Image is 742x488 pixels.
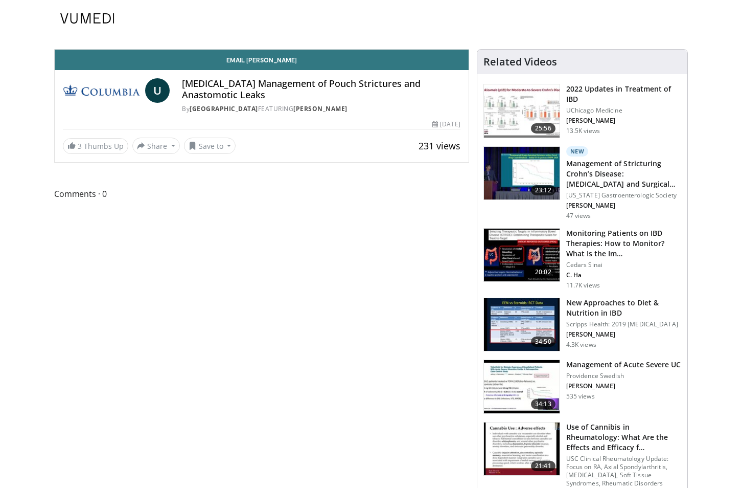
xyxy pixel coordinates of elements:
[54,187,469,201] span: Comments 0
[566,330,681,339] p: Gauree Konijeti
[566,341,596,349] p: 4.3K views
[483,84,681,138] a: 25:56 2022 Updates in Treatment of IBD UChicago Medicine [PERSON_NAME] 13.5K views
[566,281,600,290] p: 11.7K views
[484,298,560,351] img: 0d1747ae-4eac-4456-b2f5-cd164c21000b.150x105_q85_crop-smart_upscale.jpg
[484,229,560,282] img: 609225da-72ea-422a-b68c-0f05c1f2df47.150x105_q85_crop-smart_upscale.jpg
[484,423,560,476] img: 0045b7ef-2410-4264-ae75-d90f16e523ad.150x105_q85_crop-smart_upscale.jpg
[566,422,681,453] h3: Use of Cannibis in Rheumatology: What Are the Effects and Efficacy for Use in Fibromyalgia, RA, S...
[483,360,681,414] a: 34:13 Management of Acute Severe UC Providence Swedish [PERSON_NAME] 535 views
[63,78,141,103] img: Columbia University
[78,141,82,151] span: 3
[566,271,681,279] p: Christina Ha
[566,320,681,328] p: Scripps Health: 2019 [MEDICAL_DATA]
[531,461,555,471] span: 21:41
[566,212,591,220] p: 47 views
[190,104,258,113] a: [GEOGRAPHIC_DATA]
[566,146,589,157] p: New
[566,372,681,380] p: Providence Swedish
[483,56,557,68] h4: Related Videos
[293,104,347,113] a: [PERSON_NAME]
[483,146,681,220] a: 23:12 New Management of Stricturing Crohn’s Disease: [MEDICAL_DATA] and Surgical O… [US_STATE] Ga...
[566,127,600,135] p: 13.5K views
[566,360,681,370] h3: Management of Acute Severe UC
[566,159,681,189] h3: Management of Stricturing Crohn’s Disease: Endoscopic and Surgical Options
[566,106,681,115] p: UChicago Medicine
[566,382,681,390] p: Michael Chiorean
[432,120,460,129] div: [DATE]
[531,267,555,277] span: 20:02
[484,147,560,200] img: 027cae8e-a3d5-41b5-8a28-2681fdfa7048.150x105_q85_crop-smart_upscale.jpg
[566,455,681,487] p: USC Clinical Rheumatology Update: Focus on RA, Axial Spondylarthritis, [MEDICAL_DATA], Soft Tissu...
[145,78,170,103] a: U
[566,298,681,318] h3: New Approaches to Diet & Nutrition in IBD
[483,298,681,352] a: 34:50 New Approaches to Diet & Nutrition in IBD Scripps Health: 2019 [MEDICAL_DATA] [PERSON_NAME]...
[484,84,560,138] img: 9393c547-9b5d-4ed4-b79d-9c9e6c9be491.150x105_q85_crop-smart_upscale.jpg
[184,138,236,154] button: Save to
[566,228,681,259] h3: Monitoring Patients on IBD Therapies: How to Monitor? What Is the Importance of “Treat to Target”...
[484,360,560,413] img: 3c49ea17-56ce-45da-abb2-afeb1dca5408.150x105_q85_crop-smart_upscale.jpg
[60,13,114,24] img: VuMedi Logo
[531,123,555,134] span: 25:56
[531,337,555,347] span: 34:50
[566,191,681,199] p: [US_STATE] Gastroenterologic Society
[182,104,460,114] div: By FEATURING
[132,138,180,154] button: Share
[483,228,681,290] a: 20:02 Monitoring Patients on IBD Therapies: How to Monitor? What Is the Im… Cedars Sinai C. Ha 11...
[531,185,555,195] span: 23:12
[566,392,595,401] p: 535 views
[531,399,555,409] span: 34:13
[566,261,681,269] p: Cedars Sinai
[182,78,460,100] h4: [MEDICAL_DATA] Management of Pouch Strictures and Anastomotic Leaks
[55,50,469,70] a: Email [PERSON_NAME]
[566,202,681,210] p: Udayakumar Navaneethan
[419,140,460,152] span: 231 views
[566,117,681,125] p: David T. Rubin
[63,138,128,154] a: 3 Thumbs Up
[566,84,681,104] h3: 2022 Updates in Treatment of IBD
